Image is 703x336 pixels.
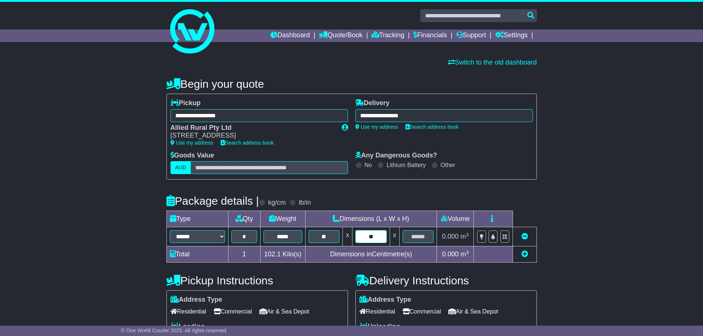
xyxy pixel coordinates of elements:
[166,195,259,207] h4: Package details |
[170,161,191,174] label: AUD
[461,250,469,258] span: m
[441,162,455,169] label: Other
[259,306,309,317] span: Air & Sea Depot
[355,124,398,130] a: Use my address
[413,30,447,42] a: Financials
[448,59,537,66] a: Switch to the old dashboard
[270,30,310,42] a: Dashboard
[521,250,528,258] a: Add new item
[437,211,474,227] td: Volume
[521,233,528,240] a: Remove this item
[319,30,362,42] a: Quote/Book
[228,211,260,227] td: Qty
[359,306,395,317] span: Residential
[170,124,334,132] div: Allied Rural Pty Ltd
[166,274,348,287] h4: Pickup Instructions
[228,246,260,263] td: 1
[221,140,274,146] a: Search address book
[359,296,411,304] label: Address Type
[355,99,390,107] label: Delivery
[343,227,352,246] td: x
[466,232,469,238] sup: 3
[355,274,537,287] h4: Delivery Instructions
[166,211,228,227] td: Type
[386,162,426,169] label: Lithium Battery
[461,233,469,240] span: m
[365,162,372,169] label: No
[442,250,459,258] span: 0.000
[305,246,437,263] td: Dimensions in Centimetre(s)
[372,30,404,42] a: Tracking
[214,306,252,317] span: Commercial
[406,124,459,130] a: Search address book
[170,132,334,140] div: [STREET_ADDRESS]
[456,30,486,42] a: Support
[359,323,400,331] label: Unloading
[305,211,437,227] td: Dimensions (L x W x H)
[166,78,537,90] h4: Begin your quote
[466,250,469,255] sup: 3
[448,306,498,317] span: Air & Sea Depot
[170,306,206,317] span: Residential
[170,296,223,304] label: Address Type
[355,152,437,160] label: Any Dangerous Goods?
[299,199,311,207] label: lb/in
[264,250,281,258] span: 102.1
[170,323,205,331] label: Loading
[268,199,286,207] label: kg/cm
[442,233,459,240] span: 0.000
[170,152,214,160] label: Goods Value
[121,328,228,333] span: © One World Courier 2025. All rights reserved.
[260,246,305,263] td: Kilo(s)
[403,306,441,317] span: Commercial
[170,99,201,107] label: Pickup
[166,246,228,263] td: Total
[260,211,305,227] td: Weight
[390,227,399,246] td: x
[170,140,213,146] a: Use my address
[495,30,528,42] a: Settings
